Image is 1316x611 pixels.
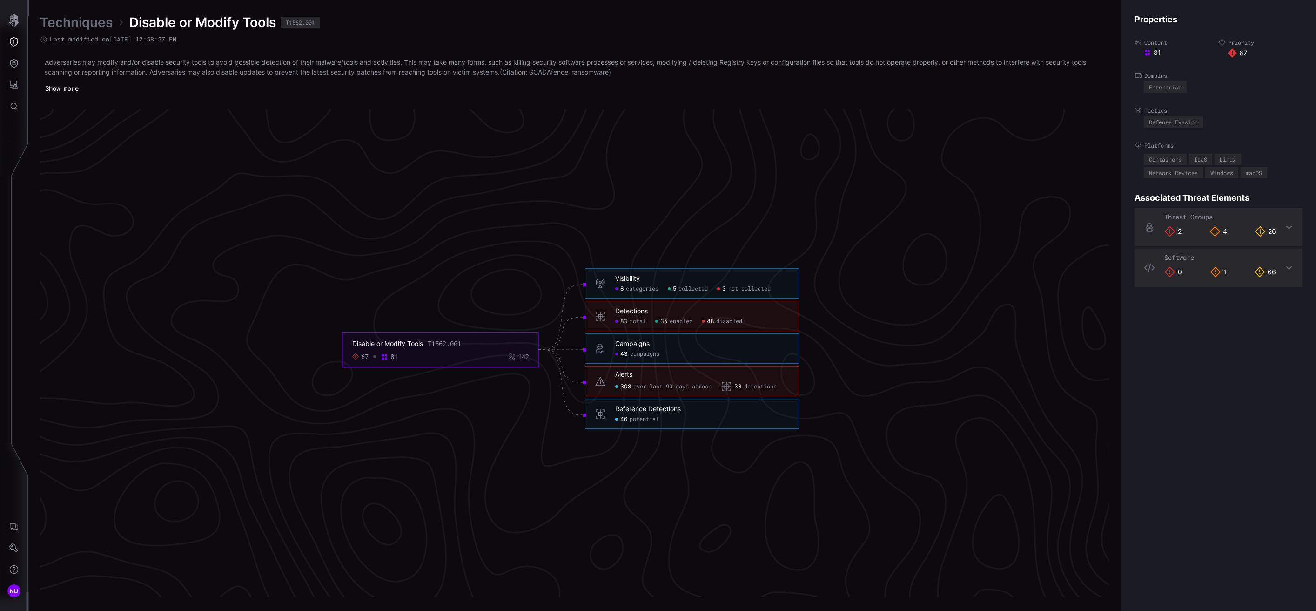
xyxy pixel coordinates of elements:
div: 26 [1255,226,1276,237]
div: 1 [1210,266,1227,278]
div: IaaS [1194,156,1207,162]
label: Platforms [1135,142,1302,149]
h4: Associated Threat Elements [1135,192,1302,203]
span: 5 [673,285,676,293]
p: Adversaries may modify and/or disable security tools to avoid possible detection of their malware... [45,57,1105,77]
span: NU [10,586,19,596]
div: 2 [1164,226,1182,237]
div: Defense Evasion [1149,119,1198,125]
div: 81 [390,353,398,361]
span: categories [626,285,658,293]
span: collected [678,285,708,293]
div: 66 [1254,266,1276,278]
div: Linux [1220,156,1236,162]
button: Show more [40,81,84,95]
span: 8 [620,285,624,293]
span: potential [630,416,659,423]
div: Detections [615,307,648,316]
div: 142 [518,353,529,361]
div: T1562.001 [286,20,315,25]
span: campaigns [630,351,659,358]
span: 83 [620,318,627,326]
span: 33 [734,383,742,391]
span: 43 [620,351,628,358]
div: 4 [1209,226,1227,237]
span: Threat Groups [1164,212,1213,221]
div: 81 [1144,48,1218,57]
div: Visibility [615,275,640,283]
span: 46 [620,416,627,423]
button: NU [0,580,27,602]
span: total [630,318,646,326]
div: Windows [1210,170,1233,176]
label: Tactics [1135,107,1302,114]
div: Campaigns [615,340,650,348]
div: 67 [1228,48,1302,58]
span: 35 [660,318,667,326]
h4: Properties [1135,14,1302,25]
span: 308 [620,383,631,391]
div: Reference Detections [615,405,681,414]
span: Disable or Modify Tools [129,14,276,31]
span: detections [744,383,777,391]
label: Priority [1218,39,1302,46]
a: Techniques [40,14,113,31]
div: macOS [1246,170,1262,176]
div: Disable or Modify Tools [352,339,423,348]
span: over last 90 days across [633,383,712,391]
span: Last modified on [50,35,176,43]
div: Enterprise [1149,84,1182,90]
span: not collected [728,285,771,293]
div: Containers [1149,156,1182,162]
div: Network Devices [1149,170,1198,176]
span: Software [1164,253,1194,262]
label: Domains [1135,72,1302,79]
label: Content [1135,39,1218,46]
div: Alerts [615,370,632,379]
span: 48 [707,318,714,326]
span: enabled [670,318,692,326]
span: disabled [716,318,742,326]
span: 3 [722,285,726,293]
div: T1562.001 [428,339,461,348]
div: 67 [361,353,369,361]
time: [DATE] 12:58:57 PM [109,35,176,43]
div: 0 [1164,266,1182,278]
